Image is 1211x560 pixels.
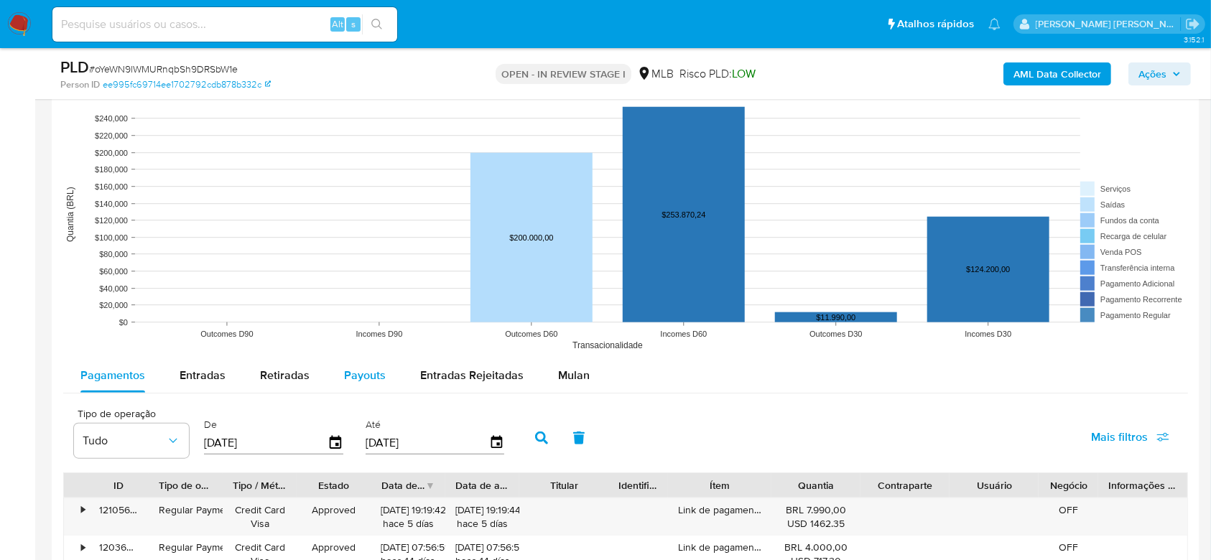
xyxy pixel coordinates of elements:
[332,17,343,31] span: Alt
[988,18,1001,30] a: Notificações
[362,14,391,34] button: search-icon
[60,55,89,78] b: PLD
[52,15,397,34] input: Pesquise usuários ou casos...
[1128,62,1191,85] button: Ações
[496,64,631,84] p: OPEN - IN REVIEW STAGE I
[637,66,674,82] div: MLB
[897,17,974,32] span: Atalhos rápidos
[679,66,756,82] span: Risco PLD:
[103,78,271,91] a: ee995fc69714ee1702792cdb878b332c
[60,78,100,91] b: Person ID
[1138,62,1166,85] span: Ações
[1185,17,1200,32] a: Sair
[1036,17,1181,31] p: lucas.santiago@mercadolivre.com
[732,65,756,82] span: LOW
[89,62,238,76] span: # oYeWN9lWMURnqbSh9DRSbW1e
[1013,62,1101,85] b: AML Data Collector
[1003,62,1111,85] button: AML Data Collector
[351,17,356,31] span: s
[1184,34,1204,45] span: 3.152.1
